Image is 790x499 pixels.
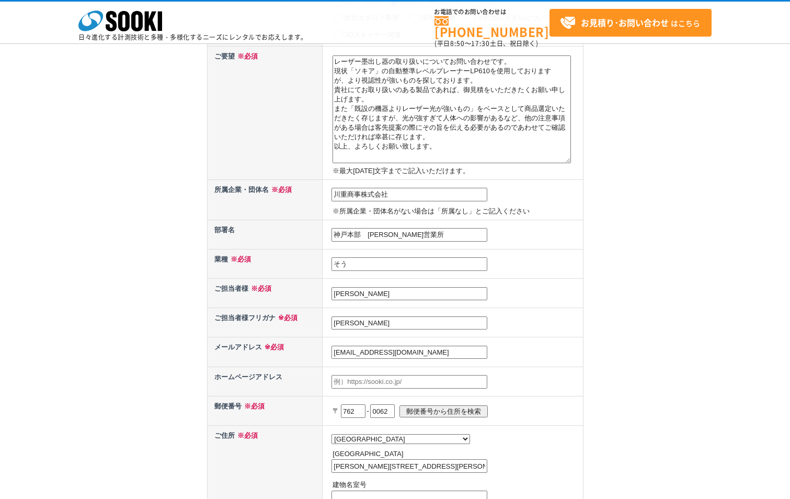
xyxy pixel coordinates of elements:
p: 建物名室号 [333,480,580,491]
input: 0005 [370,404,395,418]
input: 例）example@sooki.co.jp [331,346,487,359]
span: はこちら [560,15,700,31]
span: 8:50 [450,39,465,48]
th: メールアドレス [207,337,323,367]
th: ご担当者様 [207,279,323,308]
span: (平日 ～ 土日、祝日除く) [434,39,538,48]
a: お見積り･お問い合わせはこちら [549,9,712,37]
span: ※必須 [235,52,258,60]
p: ※最大[DATE]文字までご記入いただけます。 [333,166,580,177]
p: [GEOGRAPHIC_DATA] [333,449,580,460]
th: ご担当者様フリガナ [207,308,323,337]
th: ホームページアドレス [207,367,323,396]
span: ※必須 [235,432,258,439]
input: 例）https://sooki.co.jp/ [331,375,487,389]
input: 業種不明の場合、事業内容を記載ください [331,257,487,271]
span: ※必須 [276,314,297,322]
th: 所属企業・団体名 [207,179,323,220]
strong: お見積り･お問い合わせ [581,16,669,29]
span: 17:30 [471,39,490,48]
a: [PHONE_NUMBER] [434,16,549,38]
th: 郵便番号 [207,396,323,425]
th: 業種 [207,249,323,278]
p: ※所属企業・団体名がない場合は「所属なし」とご記入ください [333,206,580,217]
p: 〒 - [333,400,580,423]
span: ※必須 [242,402,265,410]
p: 日々進化する計測技術と多種・多様化するニーズにレンタルでお応えします。 [78,34,307,40]
span: お電話でのお問い合わせは [434,9,549,15]
span: ※必須 [262,343,284,351]
input: 550 [341,404,365,418]
th: ご要望 [207,47,323,179]
input: 例）大阪市西区西本町1-15-10 [331,459,487,473]
input: 郵便番号から住所を検索 [399,405,488,417]
span: ※必須 [248,285,271,292]
input: 例）カスタマーサポート部 [331,228,487,242]
span: ※必須 [269,186,292,194]
span: ※必須 [228,255,251,263]
th: 部署名 [207,220,323,249]
input: 例）ソーキ タロウ [331,316,487,330]
input: 例）創紀 太郎 [331,287,487,301]
input: 例）株式会社ソーキ [331,188,487,201]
